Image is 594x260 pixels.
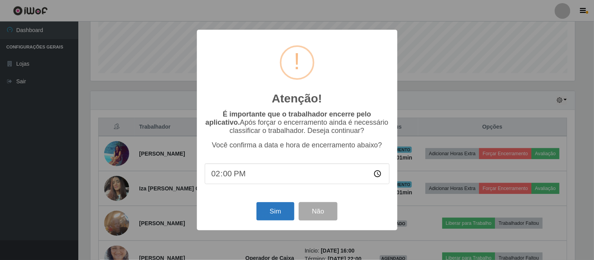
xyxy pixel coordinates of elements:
p: Você confirma a data e hora de encerramento abaixo? [205,141,390,149]
h2: Atenção! [272,91,322,106]
b: É importante que o trabalhador encerre pelo aplicativo. [206,110,371,126]
p: Após forçar o encerramento ainda é necessário classificar o trabalhador. Deseja continuar? [205,110,390,135]
button: Sim [256,202,294,221]
button: Não [299,202,338,221]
